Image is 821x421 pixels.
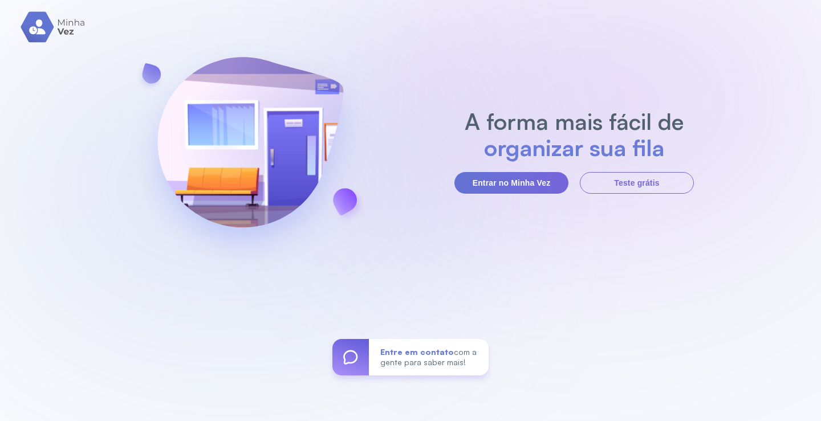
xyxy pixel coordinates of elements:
[459,134,690,161] h2: organizar sua fila
[580,172,694,194] button: Teste grátis
[380,347,454,357] span: Entre em contato
[332,339,489,375] a: Entre em contatocom a gente para saber mais!
[21,11,86,43] img: logo.svg
[369,339,489,375] div: com a gente para saber mais!
[459,108,690,134] h2: A forma mais fácil de
[127,27,373,275] img: banner-login.svg
[454,172,568,194] button: Entrar no Minha Vez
